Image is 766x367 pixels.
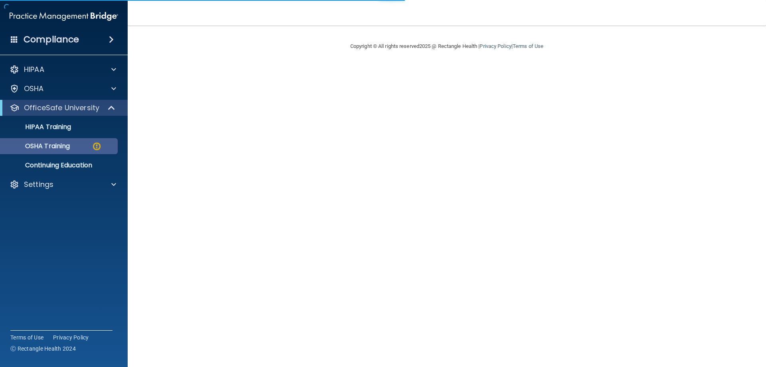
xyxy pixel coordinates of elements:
a: Terms of Use [10,333,43,341]
p: HIPAA [24,65,44,74]
iframe: Drift Widget Chat Controller [628,310,756,342]
p: OfficeSafe University [24,103,99,113]
div: Copyright © All rights reserved 2025 @ Rectangle Health | | [301,34,592,59]
a: Settings [10,180,116,189]
h4: Compliance [24,34,79,45]
a: Terms of Use [513,43,543,49]
p: HIPAA Training [5,123,71,131]
span: Ⓒ Rectangle Health 2024 [10,345,76,353]
p: OSHA Training [5,142,70,150]
img: PMB logo [10,8,118,24]
a: Privacy Policy [480,43,511,49]
img: warning-circle.0cc9ac19.png [92,141,102,151]
a: Privacy Policy [53,333,89,341]
a: OSHA [10,84,116,93]
a: HIPAA [10,65,116,74]
p: Continuing Education [5,161,114,169]
p: OSHA [24,84,44,93]
p: Settings [24,180,53,189]
a: OfficeSafe University [10,103,116,113]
